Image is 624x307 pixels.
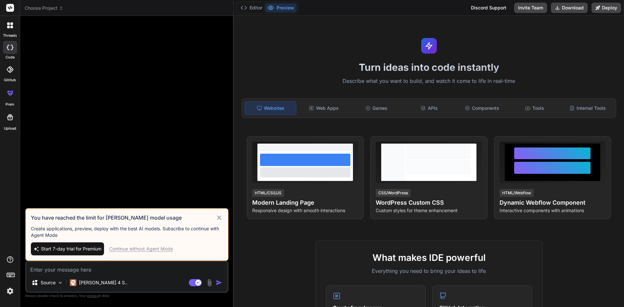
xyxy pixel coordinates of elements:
button: Invite Team [514,3,547,13]
div: Continue without Agent Mode [109,246,173,252]
p: [PERSON_NAME] 4 S.. [79,279,127,286]
button: Download [551,3,588,13]
img: icon [216,279,222,286]
p: Custom styles for theme enhancement [376,207,482,214]
p: Always double-check its answers. Your in Bind [25,293,228,299]
label: Upload [4,126,16,131]
label: prem [6,102,14,107]
p: Source [41,279,56,286]
span: privacy [87,294,99,298]
h4: WordPress Custom CSS [376,198,482,207]
span: Start 7-day trial for Premium [41,246,101,252]
h3: You have reached the limit for [PERSON_NAME] model usage [31,214,215,222]
span: Choose Project [25,5,63,11]
label: GitHub [4,77,16,83]
label: threads [3,33,17,38]
button: Deploy [591,3,621,13]
div: Web Apps [298,101,349,115]
button: Preview [265,3,297,12]
img: Claude 4 Sonnet [70,279,76,286]
div: Tools [509,101,560,115]
p: Responsive design with smooth interactions [252,207,358,214]
p: Create applications, preview, deploy with the best AI models. Subscribe to continue with Agent Mode [31,225,223,238]
div: Websites [244,101,296,115]
div: APIs [403,101,455,115]
img: attachment [206,279,213,287]
div: Games [351,101,402,115]
h1: Turn ideas into code instantly [238,61,620,73]
button: Start 7-day trial for Premium [31,242,104,255]
h2: What makes IDE powerful [326,251,532,264]
img: Pick Models [58,280,63,286]
p: Everything you need to bring your ideas to life [326,267,532,275]
img: settings [5,286,16,297]
h4: Modern Landing Page [252,198,358,207]
p: Describe what you want to build, and watch it come to life in real-time [238,77,620,85]
label: code [6,55,15,60]
div: HTML/CSS/JS [252,189,284,197]
div: HTML/Webflow [500,189,534,197]
div: CSS/WordPress [376,189,410,197]
button: Editor [238,3,265,12]
div: Internal Tools [562,101,613,115]
h4: Dynamic Webflow Component [500,198,605,207]
p: Interactive components with animations [500,207,605,214]
div: Discord Support [467,3,510,13]
div: Components [456,101,508,115]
